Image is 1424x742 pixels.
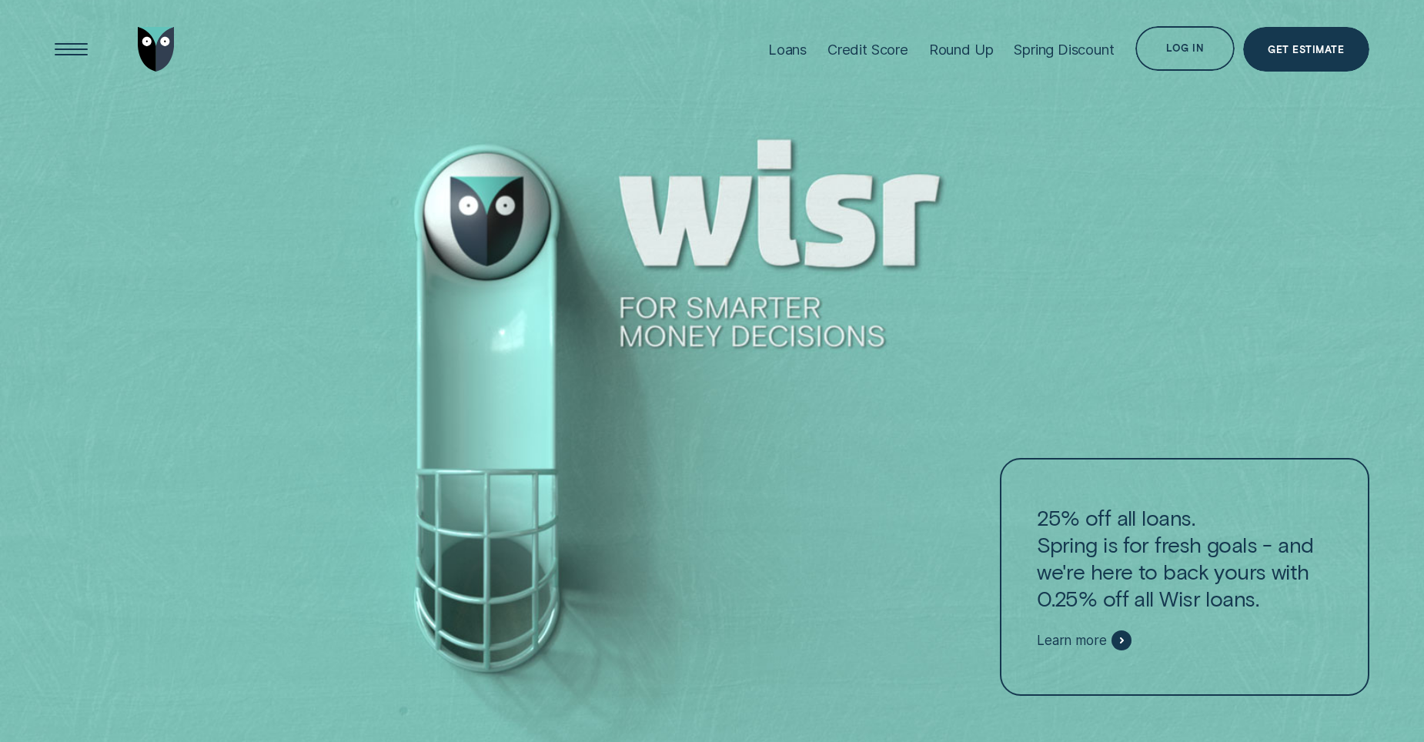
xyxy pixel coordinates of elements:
[138,27,175,72] img: Wisr
[1000,458,1369,696] a: 25% off all loans.Spring is for fresh goals - and we're here to back yours with 0.25% off all Wis...
[768,41,807,58] div: Loans
[929,41,994,58] div: Round Up
[49,27,94,72] button: Open Menu
[827,41,908,58] div: Credit Score
[1037,504,1332,612] p: 25% off all loans. Spring is for fresh goals - and we're here to back yours with 0.25% off all Wi...
[1135,26,1235,71] button: Log in
[1243,27,1369,72] a: Get Estimate
[1037,632,1106,649] span: Learn more
[1014,41,1114,58] div: Spring Discount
